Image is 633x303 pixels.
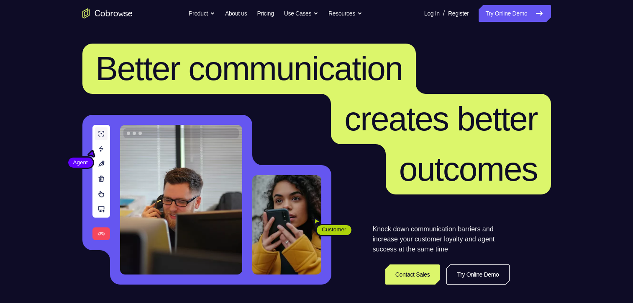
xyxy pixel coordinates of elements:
a: Pricing [257,5,274,22]
img: A customer holding their phone [252,175,321,275]
span: outcomes [399,150,538,188]
a: Register [448,5,469,22]
span: creates better [344,100,537,137]
a: Try Online Demo [446,264,509,285]
a: Log In [424,5,440,22]
span: / [443,8,445,18]
a: Go to the home page [82,8,133,18]
span: Better communication [96,50,403,87]
img: A customer support agent talking on the phone [120,125,242,275]
p: Knock down communication barriers and increase your customer loyalty and agent success at the sam... [373,224,510,254]
button: Product [189,5,215,22]
a: About us [225,5,247,22]
button: Resources [328,5,362,22]
button: Use Cases [284,5,318,22]
a: Try Online Demo [479,5,551,22]
a: Contact Sales [385,264,440,285]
